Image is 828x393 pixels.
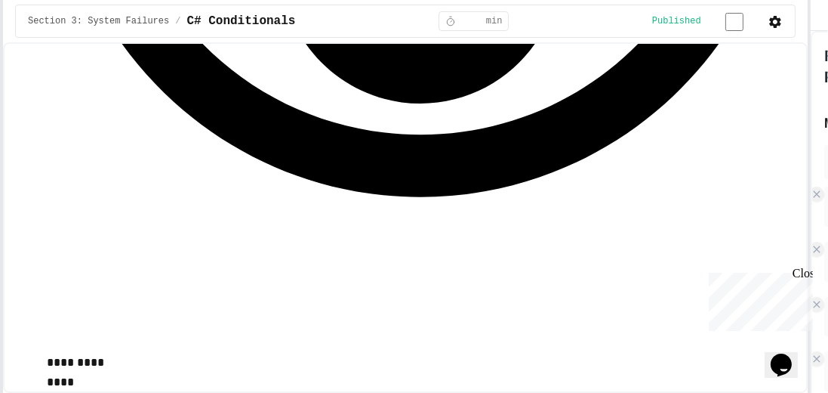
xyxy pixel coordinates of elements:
span: / [175,15,180,27]
div: Content is published and visible to students [652,11,762,30]
span: min [486,15,503,27]
div: Chat with us now!Close [6,6,104,96]
iframe: chat widget [703,267,813,331]
span: Section 3: System Failures [28,15,169,27]
span: C# Conditionals [186,12,295,30]
iframe: chat widget [765,333,813,378]
input: publish toggle [707,13,762,31]
span: Published [652,15,701,27]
